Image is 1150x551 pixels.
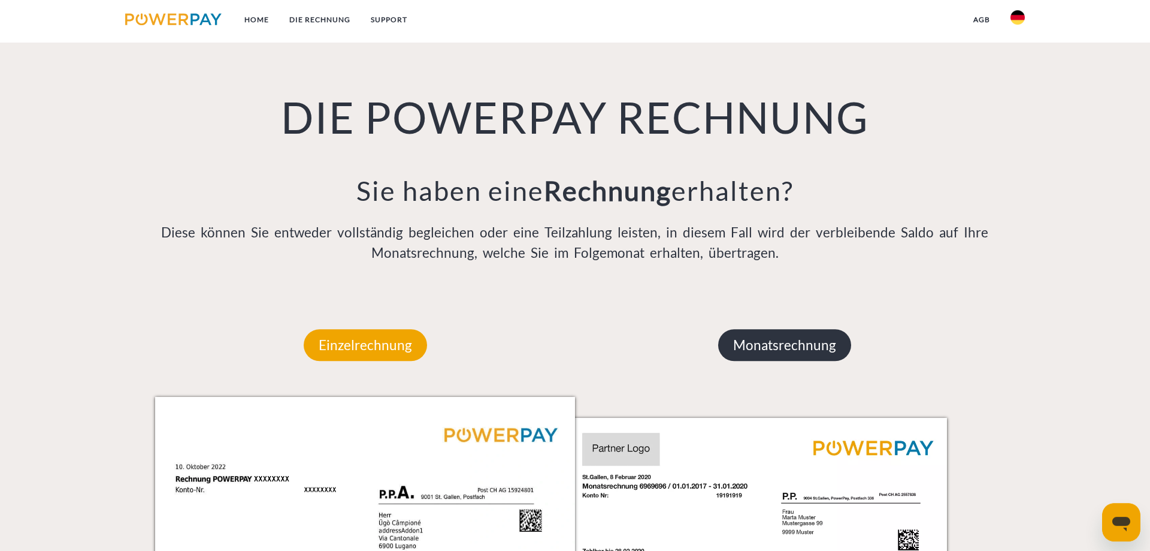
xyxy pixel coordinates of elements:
[544,174,671,207] b: Rechnung
[155,222,995,263] p: Diese können Sie entweder vollständig begleichen oder eine Teilzahlung leisten, in diesem Fall wi...
[1102,503,1140,541] iframe: Schaltfläche zum Öffnen des Messaging-Fensters
[279,9,361,31] a: DIE RECHNUNG
[234,9,279,31] a: Home
[125,13,222,25] img: logo-powerpay.svg
[963,9,1000,31] a: agb
[361,9,417,31] a: SUPPORT
[718,329,851,362] p: Monatsrechnung
[155,90,995,144] h1: DIE POWERPAY RECHNUNG
[155,174,995,207] h3: Sie haben eine erhalten?
[304,329,427,362] p: Einzelrechnung
[1010,10,1025,25] img: de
